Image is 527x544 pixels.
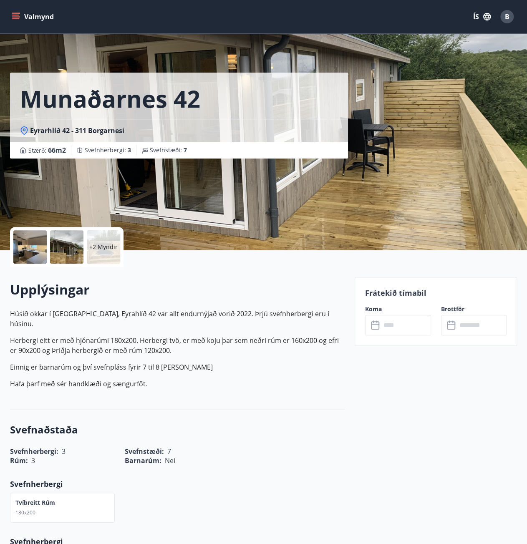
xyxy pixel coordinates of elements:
[128,146,131,154] span: 3
[31,456,35,465] span: 3
[10,379,345,389] p: Hafa þarf með sér handklæði og sængurföt.
[30,126,124,135] span: Eyrarhlíð 42 - 311 Borgarnesi
[125,456,161,465] span: Barnarúm :
[10,309,345,329] p: Húsið okkar í [GEOGRAPHIC_DATA], Eyrahlíð 42 var allt endurnýjað vorið 2022. Þrjú svefnherbergi e...
[20,83,200,114] h1: Munaðarnes 42
[28,145,66,155] span: Stærð :
[10,9,57,24] button: menu
[10,423,345,437] h3: Svefnaðstaða
[48,146,66,155] span: 66 m2
[10,479,345,489] p: Svefnherbergi
[15,499,55,507] p: Tvíbreitt rúm
[497,7,517,27] button: B
[441,305,507,313] label: Brottför
[505,12,509,21] span: B
[10,335,345,355] p: Herbergi eitt er með hjónarúmi 180x200. Herbergi tvö, er með koju þar sem neðri rúm er 160x200 og...
[10,456,28,465] span: Rúm :
[15,509,35,516] span: 180x200
[85,146,131,154] span: Svefnherbergi :
[184,146,187,154] span: 7
[469,9,495,24] button: ÍS
[365,287,507,298] p: Frátekið tímabil
[10,362,345,372] p: Einnig er barnarúm og því svefnpláss fyrir 7 til 8 [PERSON_NAME]
[150,146,187,154] span: Svefnstæði :
[365,305,431,313] label: Koma
[10,280,345,299] h2: Upplýsingar
[89,243,118,251] p: +2 Myndir
[165,456,175,465] span: Nei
